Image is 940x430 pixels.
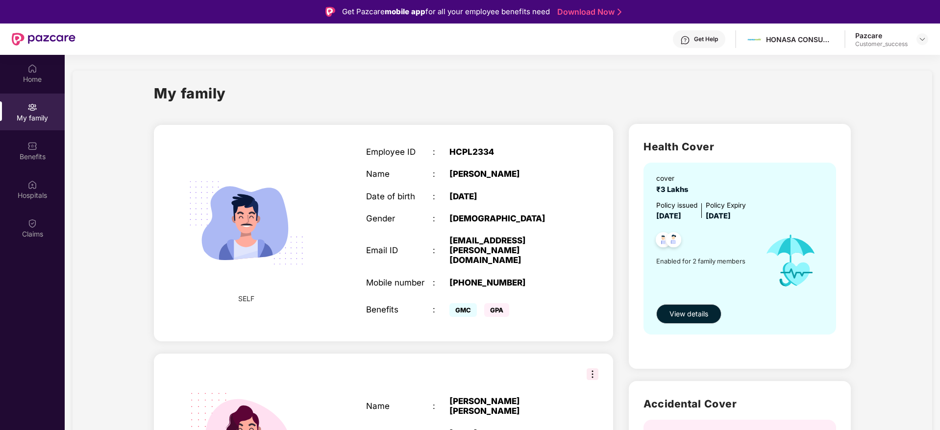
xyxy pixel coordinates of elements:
[706,200,746,211] div: Policy Expiry
[855,31,908,40] div: Pazcare
[662,229,686,253] img: svg+xml;base64,PHN2ZyB4bWxucz0iaHR0cDovL3d3dy53My5vcmcvMjAwMC9zdmciIHdpZHRoPSI0OC45NDMiIGhlaWdodD...
[643,396,836,412] h2: Accidental Cover
[385,7,425,16] strong: mobile app
[656,185,692,194] span: ₹3 Lakhs
[918,35,926,43] img: svg+xml;base64,PHN2ZyBpZD0iRHJvcGRvd24tMzJ4MzIiIHhtbG5zPSJodHRwOi8vd3d3LnczLm9yZy8yMDAwL3N2ZyIgd2...
[366,147,433,157] div: Employee ID
[342,6,550,18] div: Get Pazcare for all your employee benefits need
[366,278,433,287] div: Mobile number
[680,35,690,45] img: svg+xml;base64,PHN2ZyBpZD0iSGVscC0zMngzMiIgeG1sbnM9Imh0dHA6Ly93d3cudzMub3JnLzIwMDAvc3ZnIiB3aWR0aD...
[238,293,254,304] span: SELF
[449,236,566,265] div: [EMAIL_ADDRESS][PERSON_NAME][DOMAIN_NAME]
[12,33,75,46] img: New Pazcare Logo
[27,102,37,112] img: svg+xml;base64,PHN2ZyB3aWR0aD0iMjAiIGhlaWdodD0iMjAiIHZpZXdCb3g9IjAgMCAyMCAyMCIgZmlsbD0ibm9uZSIgeG...
[449,278,566,287] div: [PHONE_NUMBER]
[27,218,37,228] img: svg+xml;base64,PHN2ZyBpZD0iQ2xhaW0iIHhtbG5zPSJodHRwOi8vd3d3LnczLm9yZy8yMDAwL3N2ZyIgd2lkdGg9IjIwIi...
[433,214,449,223] div: :
[433,147,449,157] div: :
[587,368,598,380] img: svg+xml;base64,PHN2ZyB3aWR0aD0iMzIiIGhlaWdodD0iMzIiIHZpZXdCb3g9IjAgMCAzMiAzMiIgZmlsbD0ibm9uZSIgeG...
[433,305,449,314] div: :
[855,40,908,48] div: Customer_success
[656,256,755,266] span: Enabled for 2 family members
[433,278,449,287] div: :
[27,180,37,190] img: svg+xml;base64,PHN2ZyBpZD0iSG9zcGl0YWxzIiB4bWxucz0iaHR0cDovL3d3dy53My5vcmcvMjAwMC9zdmciIHdpZHRoPS...
[643,139,836,155] h2: Health Cover
[366,214,433,223] div: Gender
[484,303,509,317] span: GPA
[656,173,692,184] div: cover
[557,7,618,17] a: Download Now
[449,147,566,157] div: HCPL2334
[706,212,731,220] span: [DATE]
[449,169,566,179] div: [PERSON_NAME]
[366,245,433,255] div: Email ID
[656,212,681,220] span: [DATE]
[656,200,697,211] div: Policy issued
[433,245,449,255] div: :
[755,222,827,299] img: icon
[433,191,449,201] div: :
[433,169,449,179] div: :
[449,396,566,416] div: [PERSON_NAME] [PERSON_NAME]
[747,32,762,47] img: Mamaearth%20Logo.jpg
[449,303,477,317] span: GMC
[366,191,433,201] div: Date of birth
[651,229,675,253] img: svg+xml;base64,PHN2ZyB4bWxucz0iaHR0cDovL3d3dy53My5vcmcvMjAwMC9zdmciIHdpZHRoPSI0OC45NDMiIGhlaWdodD...
[366,169,433,179] div: Name
[325,7,335,17] img: Logo
[433,401,449,411] div: :
[27,64,37,73] img: svg+xml;base64,PHN2ZyBpZD0iSG9tZSIgeG1sbnM9Imh0dHA6Ly93d3cudzMub3JnLzIwMDAvc3ZnIiB3aWR0aD0iMjAiIG...
[656,304,721,324] button: View details
[449,191,566,201] div: [DATE]
[694,35,718,43] div: Get Help
[669,309,708,319] span: View details
[154,82,226,104] h1: My family
[27,141,37,151] img: svg+xml;base64,PHN2ZyBpZD0iQmVuZWZpdHMiIHhtbG5zPSJodHRwOi8vd3d3LnczLm9yZy8yMDAwL3N2ZyIgd2lkdGg9Ij...
[366,305,433,314] div: Benefits
[175,152,317,293] img: svg+xml;base64,PHN2ZyB4bWxucz0iaHR0cDovL3d3dy53My5vcmcvMjAwMC9zdmciIHdpZHRoPSIyMjQiIGhlaWdodD0iMT...
[618,7,621,17] img: Stroke
[449,214,566,223] div: [DEMOGRAPHIC_DATA]
[366,401,433,411] div: Name
[766,35,835,44] div: HONASA CONSUMER LIMITED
